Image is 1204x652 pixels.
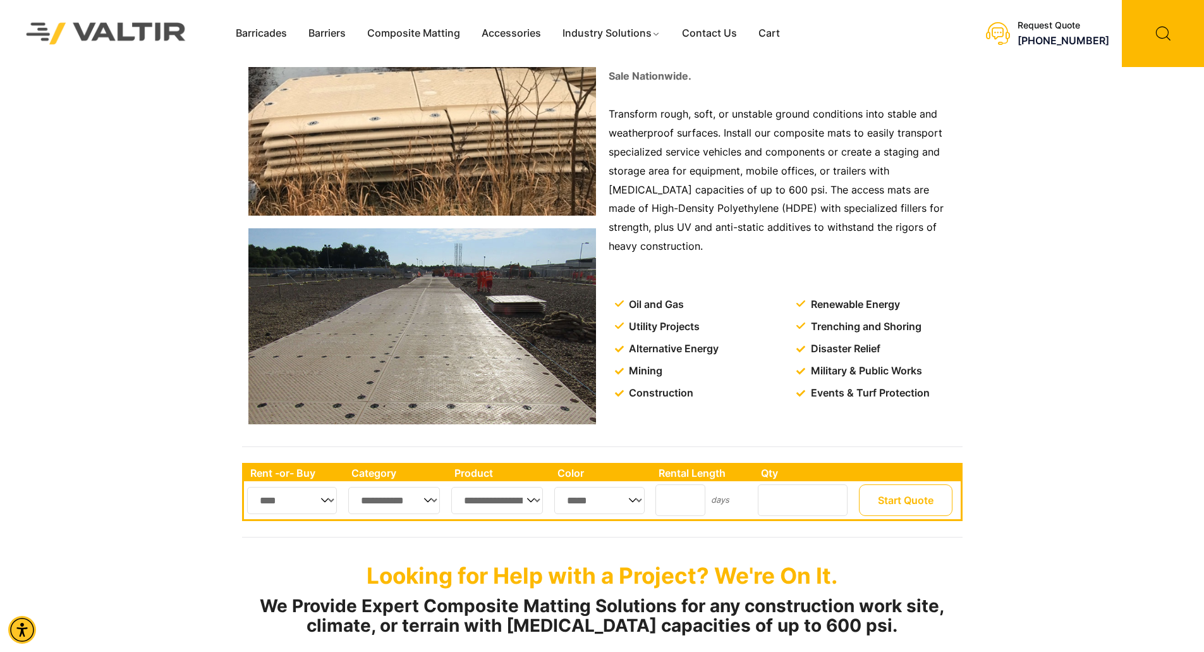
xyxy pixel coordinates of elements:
a: Industry Solutions [552,24,671,43]
span: Oil and Gas [626,295,684,314]
small: days [711,495,729,505]
input: Number [655,484,705,516]
th: Rental Length [652,465,755,481]
th: Category [345,465,449,481]
select: Single select [554,487,645,514]
th: Rent -or- Buy [244,465,345,481]
th: Qty [755,465,855,481]
img: A long, flat pathway made of interlocking panels stretches across a construction site, with worke... [248,228,596,424]
span: Events & Turf Protection [808,384,930,403]
a: Barricades [225,24,298,43]
span: Utility Projects [626,317,700,336]
a: Composite Matting [356,24,471,43]
button: Start Quote [859,484,952,516]
img: Valtir Rentals [9,6,203,61]
span: Military & Public Works [808,362,922,381]
input: Number [758,484,848,516]
a: Contact Us [671,24,748,43]
a: call (888) 496-3625 [1018,34,1109,47]
span: Disaster Relief [808,340,880,359]
div: Accessibility Menu [8,616,36,644]
p: Transform rough, soft, or unstable ground conditions into stable and weatherproof surfaces. Insta... [609,105,956,256]
span: Mining [626,362,662,381]
a: Cart [748,24,791,43]
span: Alternative Energy [626,340,719,359]
select: Single select [451,487,543,514]
select: Single select [348,487,441,514]
a: Accessories [471,24,552,43]
span: Renewable Energy [808,295,900,314]
select: Single select [247,487,337,514]
th: Product [448,465,551,481]
h2: We Provide Expert Composite Matting Solutions for any construction work site, climate, or terrain... [242,596,963,636]
span: Trenching and Shoring [808,317,921,336]
th: Color [551,465,653,481]
a: Barriers [298,24,356,43]
div: Request Quote [1018,20,1109,31]
span: Construction [626,384,693,403]
p: Looking for Help with a Project? We're On It. [242,562,963,589]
